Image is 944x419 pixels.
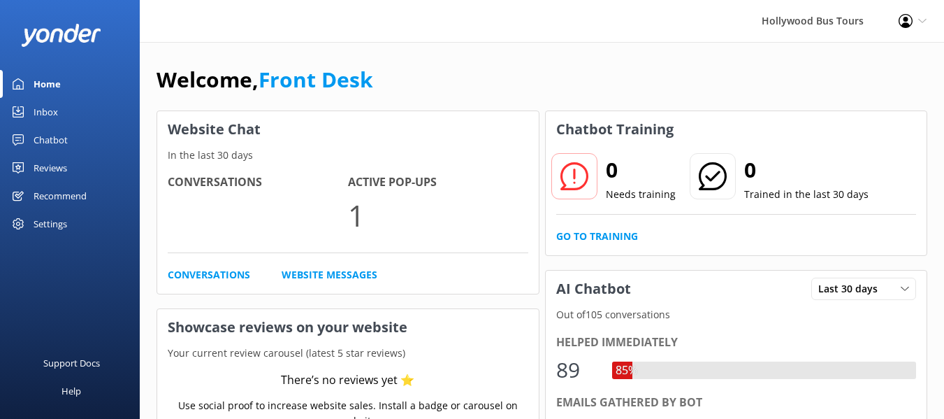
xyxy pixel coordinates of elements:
a: Go to Training [556,229,638,244]
h4: Conversations [168,173,348,192]
a: Front Desk [259,65,373,94]
h3: Chatbot Training [546,111,684,148]
h3: Showcase reviews on your website [157,309,539,346]
p: Your current review carousel (latest 5 star reviews) [157,346,539,361]
div: Reviews [34,154,67,182]
p: Needs training [606,187,676,202]
span: Last 30 days [818,281,886,297]
a: Conversations [168,267,250,283]
h2: 0 [606,153,676,187]
div: Recommend [34,182,87,210]
p: In the last 30 days [157,148,539,163]
div: Settings [34,210,67,238]
div: Helped immediately [556,334,917,352]
h3: AI Chatbot [546,271,641,307]
h3: Website Chat [157,111,539,148]
div: Home [34,70,61,98]
img: yonder-white-logo.png [21,24,101,47]
p: Out of 105 conversations [546,307,927,322]
div: There’s no reviews yet ⭐ [281,371,414,390]
div: Support Docs [43,349,100,377]
div: Inbox [34,98,58,126]
div: 85% [612,362,641,380]
div: Help [61,377,81,405]
p: 1 [348,192,528,239]
div: 89 [556,353,598,387]
p: Trained in the last 30 days [744,187,869,202]
h2: 0 [744,153,869,187]
div: Emails gathered by bot [556,394,917,412]
a: Website Messages [282,267,377,283]
div: Chatbot [34,126,68,154]
h1: Welcome, [157,63,373,97]
h4: Active Pop-ups [348,173,528,192]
